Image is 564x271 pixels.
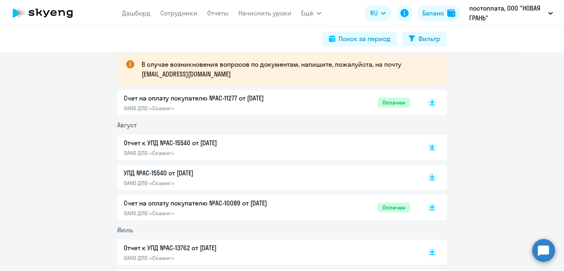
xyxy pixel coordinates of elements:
[124,198,295,208] p: Счет на оплату покупателю №AC-10089 от [DATE]
[402,32,447,46] button: Фильтр
[124,105,295,112] p: ОАНО ДПО «Скаенг»
[160,9,197,17] a: Сотрудники
[418,5,460,21] button: Балансbalance
[418,34,440,44] div: Фильтр
[124,138,295,148] p: Отчет к УПД №AC-15540 от [DATE]
[124,149,295,157] p: ОАНО ДПО «Скаенг»
[124,93,295,103] p: Счет на оплату покупателю №AC-11277 от [DATE]
[301,5,321,21] button: Ещё
[378,203,410,212] span: Оплачен
[378,98,410,107] span: Оплачен
[122,9,151,17] a: Дашборд
[207,9,229,17] a: Отчеты
[124,168,295,178] p: УПД №AC-15540 от [DATE]
[124,138,410,157] a: Отчет к УПД №AC-15540 от [DATE]ОАНО ДПО «Скаенг»
[124,210,295,217] p: ОАНО ДПО «Скаенг»
[124,198,410,217] a: Счет на оплату покупателю №AC-10089 от [DATE]ОАНО ДПО «Скаенг»Оплачен
[465,3,557,23] button: постоплата, ООО "НОВАЯ ГРАНЬ"
[124,254,295,262] p: ОАНО ДПО «Скаенг»
[124,93,410,112] a: Счет на оплату покупателю №AC-11277 от [DATE]ОАНО ДПО «Скаенг»Оплачен
[117,121,137,129] span: Август
[339,34,391,44] div: Поиск за период
[124,243,295,253] p: Отчет к УПД №AC-13762 от [DATE]
[124,243,410,262] a: Отчет к УПД №AC-13762 от [DATE]ОАНО ДПО «Скаенг»
[370,8,378,18] span: RU
[142,59,432,79] p: В случае возникновения вопросов по документам, напишите, пожалуйста, на почту [EMAIL_ADDRESS][DOM...
[322,32,397,46] button: Поиск за период
[469,3,545,23] p: постоплата, ООО "НОВАЯ ГРАНЬ"
[447,9,455,17] img: balance
[124,179,295,187] p: ОАНО ДПО «Скаенг»
[301,8,313,18] span: Ещё
[422,8,444,18] div: Баланс
[124,168,410,187] a: УПД №AC-15540 от [DATE]ОАНО ДПО «Скаенг»
[238,9,291,17] a: Начислить уроки
[365,5,391,21] button: RU
[117,226,133,234] span: Июль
